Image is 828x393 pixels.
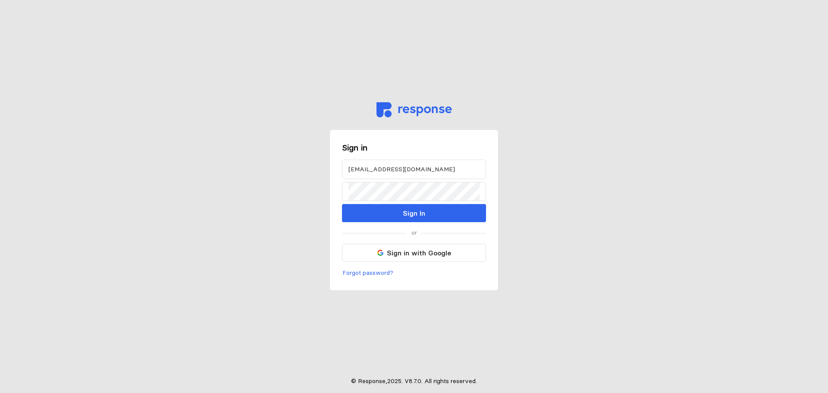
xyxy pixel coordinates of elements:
p: Sign In [403,208,425,219]
button: Sign in with Google [342,244,486,262]
button: Sign In [342,204,486,222]
button: Forgot password? [342,268,394,278]
p: Forgot password? [342,268,393,278]
img: svg%3e [376,102,452,117]
p: Sign in with Google [387,248,451,258]
p: or [411,228,417,238]
img: svg%3e [377,250,383,256]
h3: Sign in [342,142,486,154]
p: © Response, 2025 . V 8.7.0 . All rights reserved. [351,377,477,386]
input: Email [348,160,480,179]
